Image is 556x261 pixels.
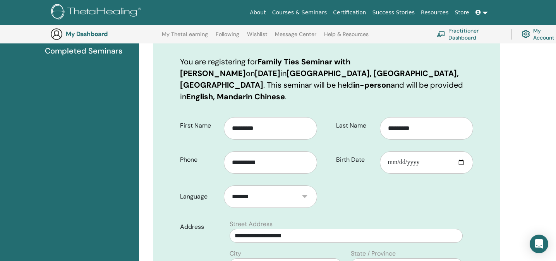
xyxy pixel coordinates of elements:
label: First Name [174,118,224,133]
label: Birth Date [330,152,380,167]
span: Completed Seminars [45,45,122,57]
label: Phone [174,152,224,167]
b: Family Ties Seminar with [PERSON_NAME] [180,57,350,78]
a: Success Stories [369,5,418,20]
label: Address [174,220,225,234]
a: Wishlist [247,31,268,43]
label: Last Name [330,118,380,133]
b: in-person [353,80,391,90]
div: Open Intercom Messenger [530,235,548,253]
label: State / Province [351,249,396,258]
b: [DATE] [255,68,280,78]
img: cog.svg [522,28,530,40]
p: You are registering for on in . This seminar will be held and will be provided in . [180,56,473,102]
b: [GEOGRAPHIC_DATA], [GEOGRAPHIC_DATA], [GEOGRAPHIC_DATA] [180,68,459,90]
a: Message Center [275,31,316,43]
img: chalkboard-teacher.svg [437,31,445,37]
a: Courses & Seminars [269,5,330,20]
a: About [247,5,269,20]
a: Help & Resources [324,31,369,43]
img: generic-user-icon.jpg [50,28,63,40]
b: English, Mandarin Chinese [186,92,285,102]
a: Resources [418,5,452,20]
img: logo.png [51,4,144,21]
label: City [230,249,241,258]
label: Language [174,189,224,204]
label: Street Address [230,220,273,229]
a: Practitioner Dashboard [437,26,502,43]
h3: My Dashboard [66,30,143,38]
a: Certification [330,5,369,20]
a: Following [216,31,239,43]
a: Store [452,5,472,20]
a: My ThetaLearning [162,31,208,43]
